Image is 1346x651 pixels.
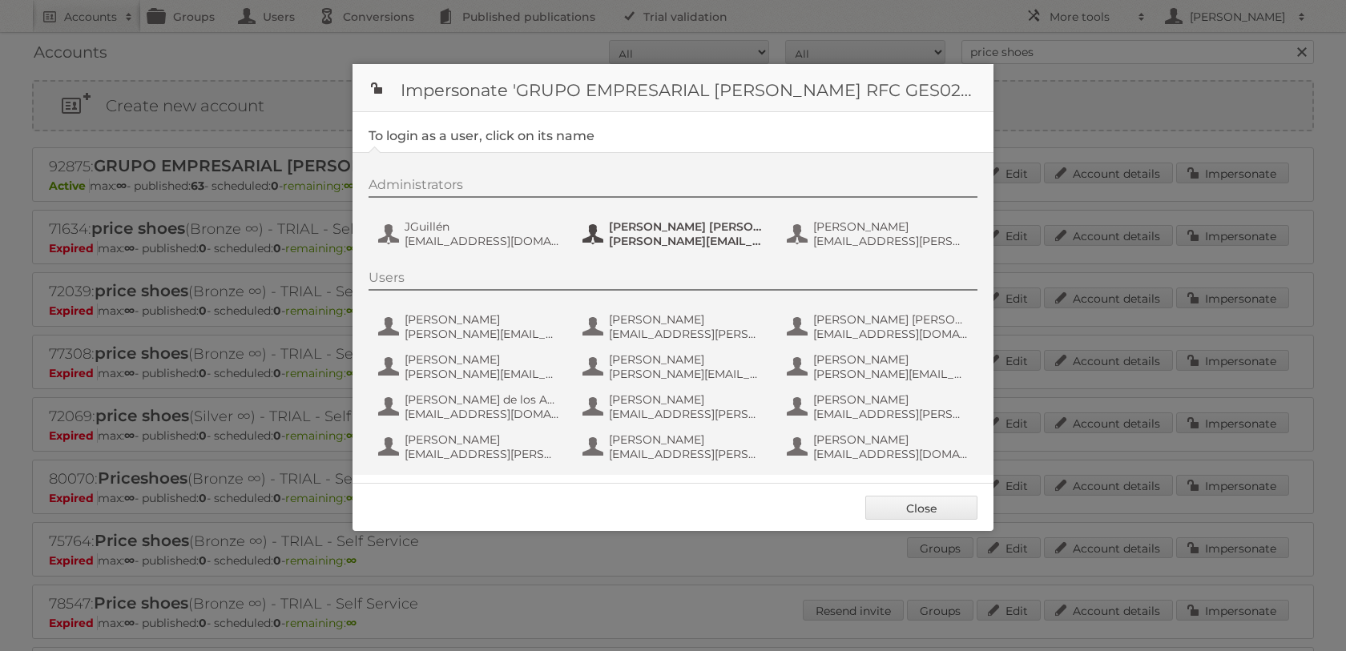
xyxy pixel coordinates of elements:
button: [PERSON_NAME] [EMAIL_ADDRESS][PERSON_NAME][DOMAIN_NAME] [377,431,565,463]
button: [PERSON_NAME] [PERSON_NAME][EMAIL_ADDRESS][PERSON_NAME][DOMAIN_NAME] [581,351,769,383]
span: [PERSON_NAME] [813,219,969,234]
button: [PERSON_NAME] [PERSON_NAME][EMAIL_ADDRESS][PERSON_NAME][DOMAIN_NAME] [785,351,973,383]
span: [PERSON_NAME] [405,352,560,367]
h1: Impersonate 'GRUPO EMPRESARIAL [PERSON_NAME] RFC GES021031BL9' [353,64,993,112]
span: [PERSON_NAME] [PERSON_NAME] [PERSON_NAME] [813,312,969,327]
button: [PERSON_NAME] [EMAIL_ADDRESS][PERSON_NAME][DOMAIN_NAME] [581,391,769,423]
span: [PERSON_NAME] [PERSON_NAME] [PERSON_NAME] [609,219,764,234]
span: [EMAIL_ADDRESS][PERSON_NAME][DOMAIN_NAME] [813,407,969,421]
span: [PERSON_NAME][EMAIL_ADDRESS][PERSON_NAME][DOMAIN_NAME] [405,327,560,341]
button: [PERSON_NAME] [EMAIL_ADDRESS][PERSON_NAME][DOMAIN_NAME] [581,431,769,463]
span: [PERSON_NAME] [609,432,764,447]
span: [EMAIL_ADDRESS][DOMAIN_NAME] [405,234,560,248]
button: [PERSON_NAME] [EMAIL_ADDRESS][PERSON_NAME][DOMAIN_NAME] [785,391,973,423]
span: JGuillén [405,219,560,234]
a: Close [865,496,977,520]
span: [EMAIL_ADDRESS][PERSON_NAME][DOMAIN_NAME] [609,407,764,421]
span: [EMAIL_ADDRESS][DOMAIN_NAME] [813,447,969,461]
span: [PERSON_NAME] [813,392,969,407]
span: [PERSON_NAME] [609,352,764,367]
span: [EMAIL_ADDRESS][PERSON_NAME][DOMAIN_NAME] [609,447,764,461]
button: [PERSON_NAME] [EMAIL_ADDRESS][PERSON_NAME][DOMAIN_NAME] [581,311,769,343]
button: [PERSON_NAME] de los Angeles [PERSON_NAME] [EMAIL_ADDRESS][DOMAIN_NAME] [377,391,565,423]
span: [PERSON_NAME][EMAIL_ADDRESS][PERSON_NAME][DOMAIN_NAME] [609,234,764,248]
span: [PERSON_NAME][EMAIL_ADDRESS][PERSON_NAME][DOMAIN_NAME] [609,367,764,381]
span: [EMAIL_ADDRESS][PERSON_NAME][DOMAIN_NAME] [813,234,969,248]
span: [EMAIL_ADDRESS][DOMAIN_NAME] [813,327,969,341]
span: [PERSON_NAME] [609,312,764,327]
div: Users [369,270,977,291]
span: [PERSON_NAME] [813,432,969,447]
span: [EMAIL_ADDRESS][PERSON_NAME][DOMAIN_NAME] [405,447,560,461]
button: JGuillén [EMAIL_ADDRESS][DOMAIN_NAME] [377,218,565,250]
span: [PERSON_NAME] [609,392,764,407]
button: [PERSON_NAME] [PERSON_NAME][EMAIL_ADDRESS][PERSON_NAME][DOMAIN_NAME] [377,351,565,383]
span: [PERSON_NAME] [405,432,560,447]
span: [EMAIL_ADDRESS][PERSON_NAME][DOMAIN_NAME] [609,327,764,341]
button: [PERSON_NAME] [EMAIL_ADDRESS][DOMAIN_NAME] [785,431,973,463]
button: [PERSON_NAME] [PERSON_NAME] [PERSON_NAME] [PERSON_NAME][EMAIL_ADDRESS][PERSON_NAME][DOMAIN_NAME] [581,218,769,250]
span: [PERSON_NAME] [405,312,560,327]
legend: To login as a user, click on its name [369,128,594,143]
button: [PERSON_NAME] [PERSON_NAME][EMAIL_ADDRESS][PERSON_NAME][DOMAIN_NAME] [377,311,565,343]
span: [PERSON_NAME][EMAIL_ADDRESS][PERSON_NAME][DOMAIN_NAME] [405,367,560,381]
button: [PERSON_NAME] [EMAIL_ADDRESS][PERSON_NAME][DOMAIN_NAME] [785,218,973,250]
span: [EMAIL_ADDRESS][DOMAIN_NAME] [405,407,560,421]
div: Administrators [369,177,977,198]
span: [PERSON_NAME] [813,352,969,367]
span: [PERSON_NAME][EMAIL_ADDRESS][PERSON_NAME][DOMAIN_NAME] [813,367,969,381]
span: [PERSON_NAME] de los Angeles [PERSON_NAME] [405,392,560,407]
button: [PERSON_NAME] [PERSON_NAME] [PERSON_NAME] [EMAIL_ADDRESS][DOMAIN_NAME] [785,311,973,343]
